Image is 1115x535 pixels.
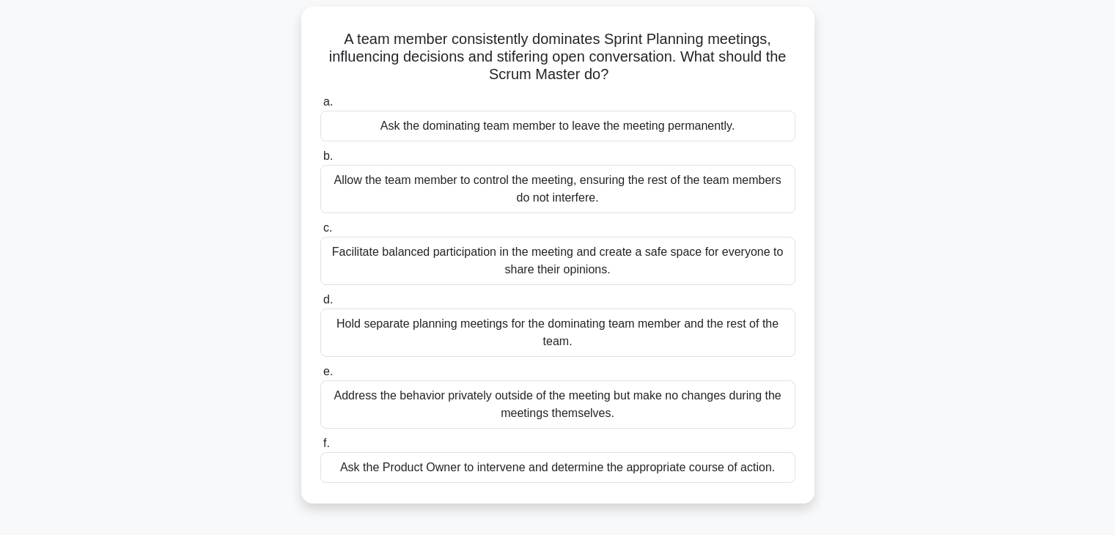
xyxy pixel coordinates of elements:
[323,95,333,108] span: a.
[320,165,795,213] div: Allow the team member to control the meeting, ensuring the rest of the team members do not interf...
[323,150,333,162] span: b.
[320,309,795,357] div: Hold separate planning meetings for the dominating team member and the rest of the team.
[323,437,330,449] span: f.
[319,30,797,84] h5: A team member consistently dominates Sprint Planning meetings, influencing decisions and stiferin...
[323,221,332,234] span: c.
[320,237,795,285] div: Facilitate balanced participation in the meeting and create a safe space for everyone to share th...
[320,452,795,483] div: Ask the Product Owner to intervene and determine the appropriate course of action.
[323,293,333,306] span: d.
[323,365,333,377] span: e.
[320,380,795,429] div: Address the behavior privately outside of the meeting but make no changes during the meetings the...
[320,111,795,141] div: Ask the dominating team member to leave the meeting permanently.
